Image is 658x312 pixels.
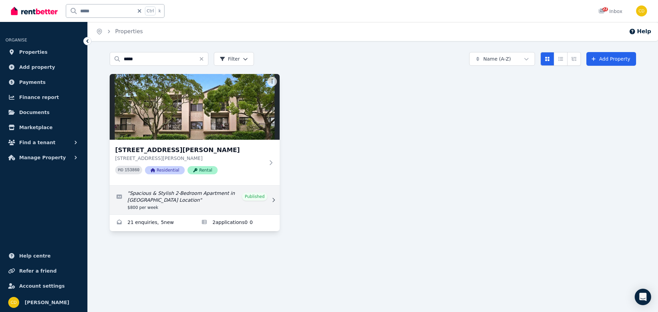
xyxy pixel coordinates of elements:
[11,6,58,16] img: RentBetter
[187,166,218,174] span: Rental
[5,136,82,149] button: Find a tenant
[598,8,622,15] div: Inbox
[540,52,581,66] div: View options
[5,279,82,293] a: Account settings
[25,298,69,307] span: [PERSON_NAME]
[195,215,280,231] a: Applications for 3/43 Ewart Street, Marrickville
[115,145,265,155] h3: [STREET_ADDRESS][PERSON_NAME]
[5,249,82,263] a: Help centre
[115,28,143,35] a: Properties
[5,38,27,42] span: ORGANISE
[19,123,52,132] span: Marketplace
[19,93,59,101] span: Finance report
[19,108,50,116] span: Documents
[19,252,51,260] span: Help centre
[5,75,82,89] a: Payments
[8,297,19,308] img: Chris Dimitropoulos
[88,22,151,41] nav: Breadcrumb
[118,168,123,172] small: PID
[199,52,208,66] button: Clear search
[567,52,581,66] button: Expanded list view
[586,52,636,66] a: Add Property
[19,153,66,162] span: Manage Property
[635,289,651,305] div: Open Intercom Messenger
[5,90,82,104] a: Finance report
[19,78,46,86] span: Payments
[469,52,535,66] button: Name (A-Z)
[158,8,161,14] span: k
[19,267,57,275] span: Refer a friend
[110,74,280,140] img: 3/43 Ewart Street, Marrickville
[5,60,82,74] a: Add property
[145,166,185,174] span: Residential
[602,7,608,11] span: 22
[110,74,280,185] a: 3/43 Ewart Street, Marrickville[STREET_ADDRESS][PERSON_NAME][STREET_ADDRESS][PERSON_NAME]PID 1538...
[5,121,82,134] a: Marketplace
[267,77,277,86] button: More options
[145,7,156,15] span: Ctrl
[5,264,82,278] a: Refer a friend
[540,52,554,66] button: Card view
[19,48,48,56] span: Properties
[483,55,511,62] span: Name (A-Z)
[554,52,568,66] button: Compact list view
[220,55,240,62] span: Filter
[5,45,82,59] a: Properties
[629,27,651,36] button: Help
[110,186,280,214] a: Edit listing: Spacious & Stylish 2-Bedroom Apartment in Prime Marrickville Location
[115,155,265,162] p: [STREET_ADDRESS][PERSON_NAME]
[19,138,56,147] span: Find a tenant
[125,168,139,173] code: 153860
[5,151,82,164] button: Manage Property
[636,5,647,16] img: Chris Dimitropoulos
[110,215,195,231] a: Enquiries for 3/43 Ewart Street, Marrickville
[19,282,65,290] span: Account settings
[214,52,254,66] button: Filter
[5,105,82,119] a: Documents
[19,63,55,71] span: Add property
